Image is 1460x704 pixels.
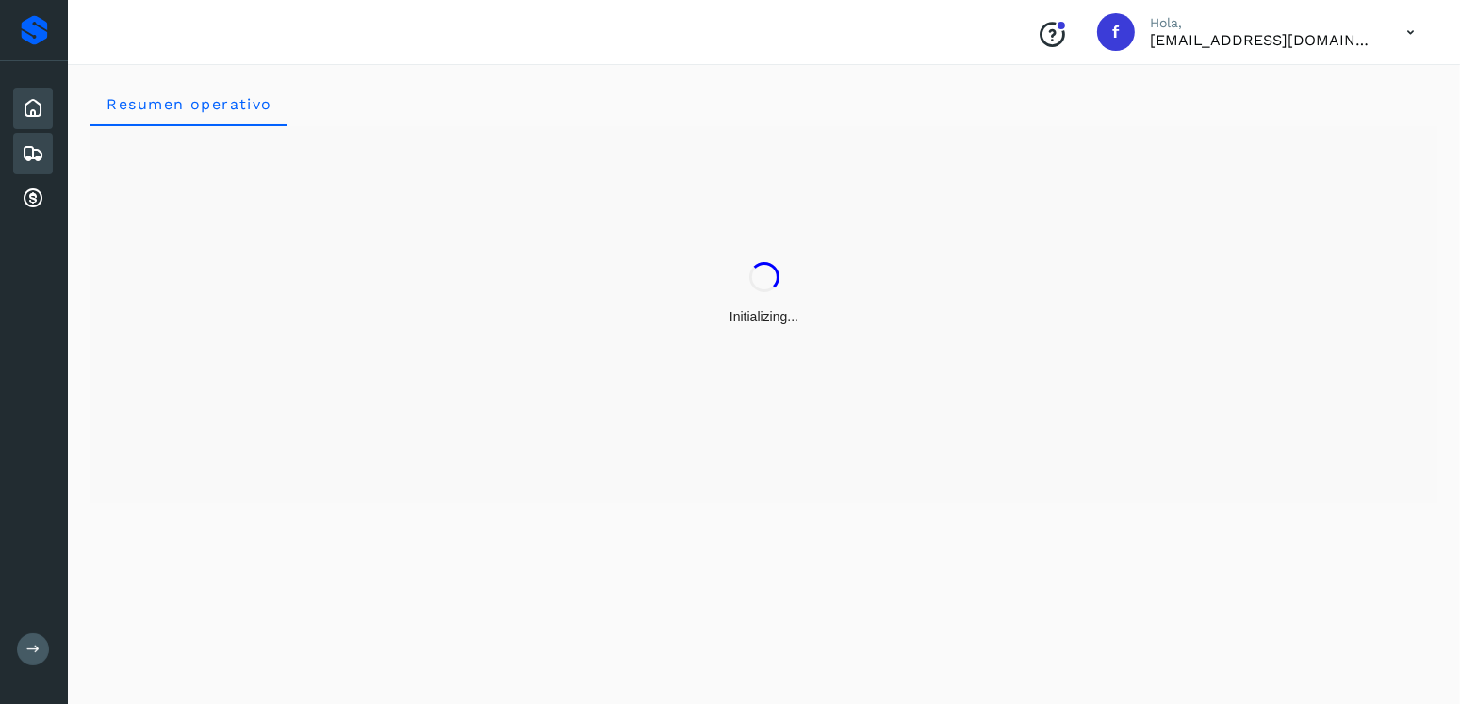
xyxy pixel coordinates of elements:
p: facturacion@expresssanjavier.com [1150,31,1376,49]
span: Resumen operativo [106,95,272,113]
div: Cuentas por cobrar [13,178,53,220]
div: Embarques [13,133,53,174]
div: Inicio [13,88,53,129]
p: Hola, [1150,15,1376,31]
